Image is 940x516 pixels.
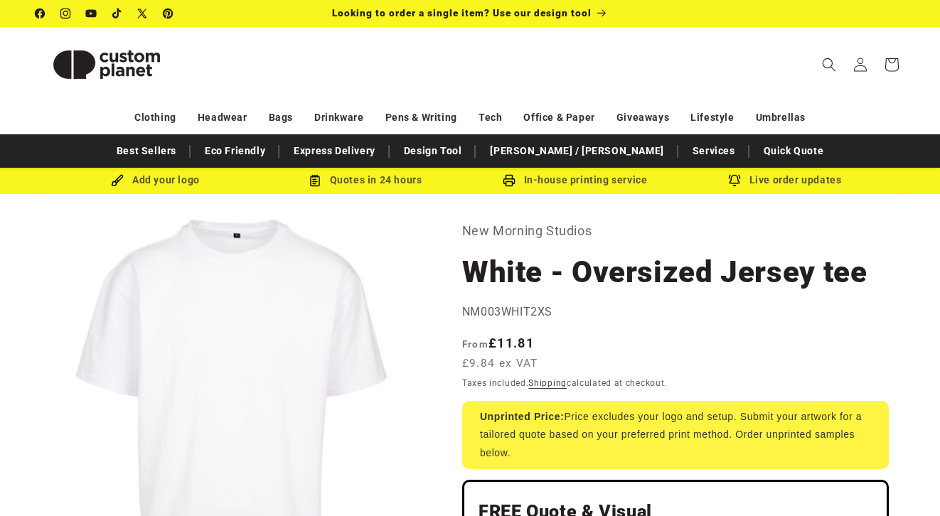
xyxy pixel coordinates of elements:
[680,171,890,189] div: Live order updates
[111,174,124,187] img: Brush Icon
[757,139,831,163] a: Quick Quote
[269,105,293,130] a: Bags
[462,401,889,469] div: Price excludes your logo and setup. Submit your artwork for a tailored quote based on your prefer...
[480,411,565,422] strong: Unprinted Price:
[483,139,671,163] a: [PERSON_NAME] / [PERSON_NAME]
[397,139,469,163] a: Design Tool
[314,105,363,130] a: Drinkware
[134,105,176,130] a: Clothing
[332,7,592,18] span: Looking to order a single item? Use our design tool
[110,139,183,163] a: Best Sellers
[309,174,321,187] img: Order Updates Icon
[260,171,470,189] div: Quotes in 24 hours
[728,174,741,187] img: Order updates
[31,27,183,102] a: Custom Planet
[503,174,516,187] img: In-house printing
[198,139,272,163] a: Eco Friendly
[287,139,383,163] a: Express Delivery
[462,376,889,390] div: Taxes included. calculated at checkout.
[462,335,534,350] strong: £11.81
[470,171,680,189] div: In-house printing service
[198,105,247,130] a: Headwear
[523,105,594,130] a: Office & Paper
[36,33,178,97] img: Custom Planet
[616,105,669,130] a: Giveaways
[462,338,488,350] span: From
[462,355,538,372] span: £9.84 ex VAT
[479,105,502,130] a: Tech
[50,171,260,189] div: Add your logo
[462,253,889,291] h1: White - Oversized Jersey tee
[462,220,889,242] p: New Morning Studios
[528,378,567,388] a: Shipping
[462,305,552,318] span: NM003WHIT2XS
[685,139,742,163] a: Services
[690,105,734,130] a: Lifestyle
[813,49,845,80] summary: Search
[756,105,806,130] a: Umbrellas
[385,105,457,130] a: Pens & Writing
